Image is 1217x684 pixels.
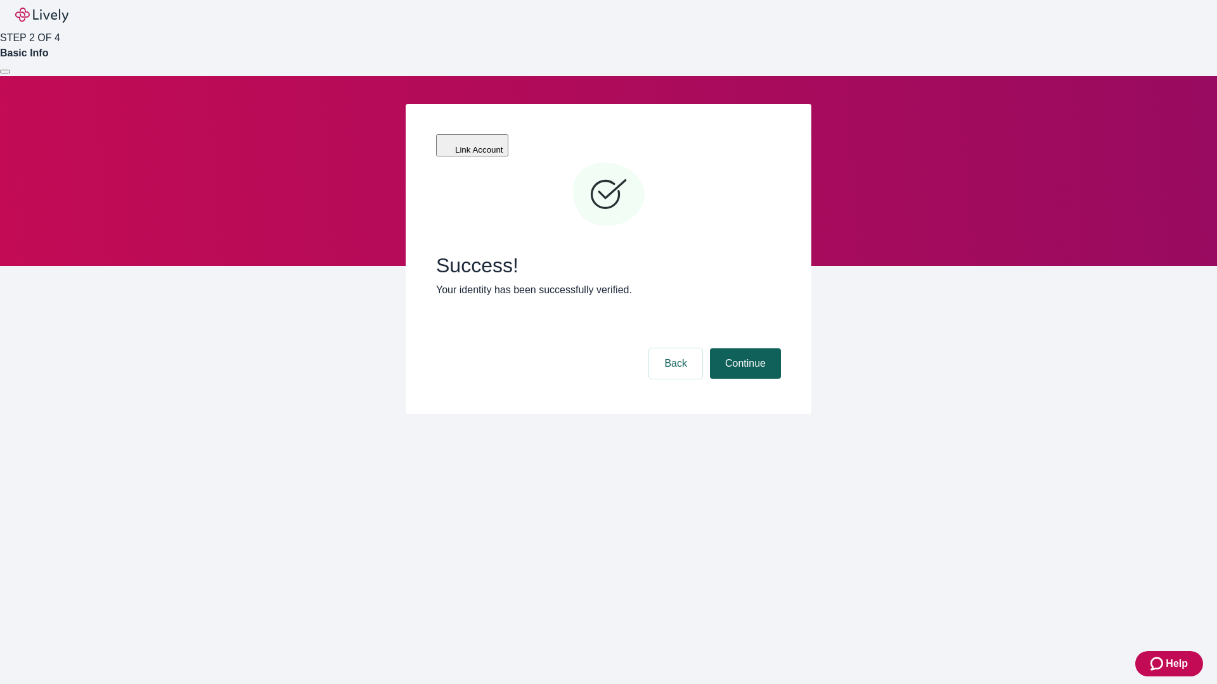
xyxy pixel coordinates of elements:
span: Help [1166,656,1188,671]
p: Your identity has been successfully verified. [436,282,781,298]
button: Continue [710,348,781,379]
button: Back [649,348,702,379]
button: Zendesk support iconHelp [1135,651,1203,676]
svg: Checkmark icon [570,157,647,233]
button: Link Account [436,134,508,156]
span: Success! [436,253,781,277]
svg: Zendesk support icon [1150,656,1166,671]
img: Lively [15,8,68,23]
